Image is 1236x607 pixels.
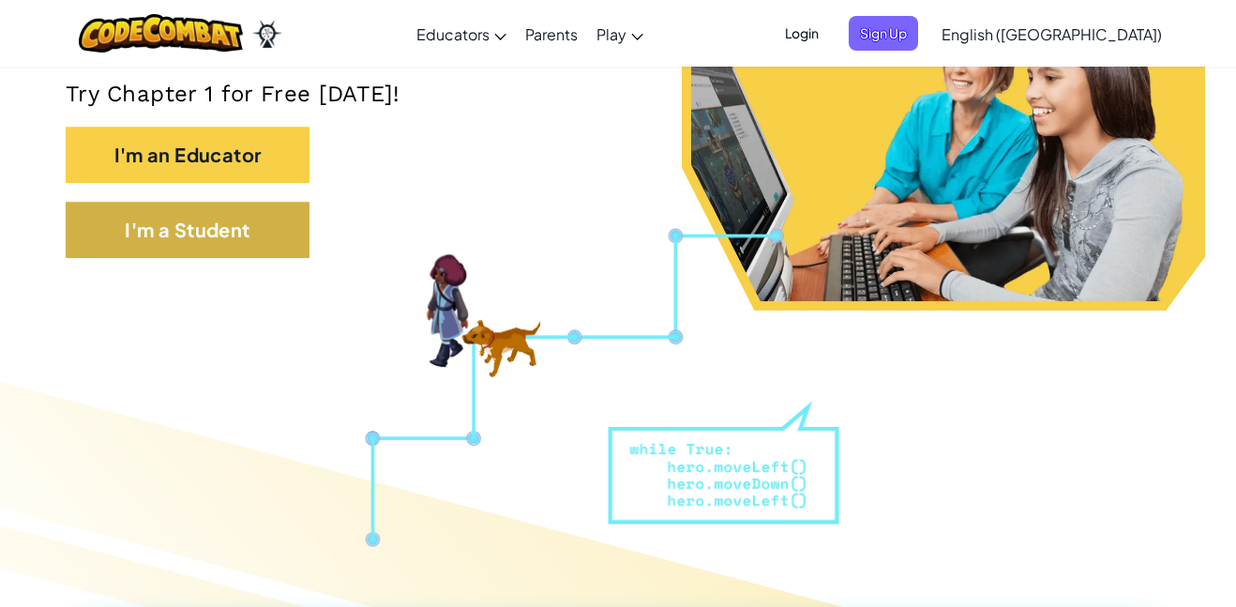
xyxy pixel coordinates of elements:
[79,14,243,53] img: CodeCombat logo
[66,202,309,258] button: I'm a Student
[516,8,587,59] a: Parents
[849,16,918,51] button: Sign Up
[942,24,1162,44] span: English ([GEOGRAPHIC_DATA])
[407,8,516,59] a: Educators
[252,20,282,48] img: Ozaria
[596,24,626,44] span: Play
[66,80,1170,108] p: Try Chapter 1 for Free [DATE]!
[66,127,309,183] button: I'm an Educator
[587,8,653,59] a: Play
[932,8,1171,59] a: English ([GEOGRAPHIC_DATA])
[416,24,490,44] span: Educators
[774,16,830,51] button: Login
